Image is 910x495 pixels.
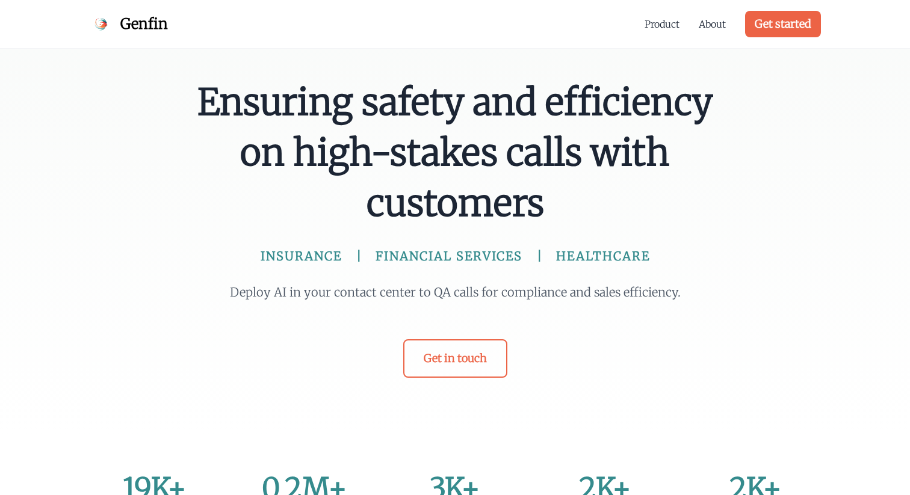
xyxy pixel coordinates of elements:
span: | [356,248,361,265]
a: Get started [745,11,821,37]
span: INSURANCE [261,248,342,265]
a: Product [645,17,679,31]
span: Genfin [120,14,168,34]
a: Genfin [89,12,168,36]
img: Genfin Logo [89,12,113,36]
a: About [699,17,726,31]
span: | [537,248,542,265]
p: Deploy AI in your contact center to QA calls for compliance and sales efficiency. [224,284,686,301]
span: Ensuring safety and efficiency on high-stakes calls with customers [195,77,715,229]
span: FINANCIAL SERVICES [376,248,522,265]
a: Get in touch [403,339,507,378]
span: HEALTHCARE [556,248,650,265]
